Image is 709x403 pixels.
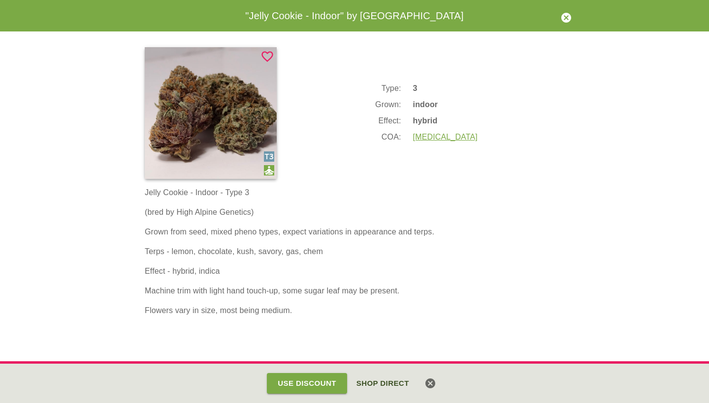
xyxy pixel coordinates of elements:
p: Machine trim with light hand touch-up, some sugar leaf may be present. [145,285,564,297]
p: hybrid [413,115,478,127]
td: Effect : [375,115,402,127]
td: Grown : [375,98,402,111]
img: hybrid [264,165,274,175]
svg: Login to Add Favorite [260,50,274,63]
img: Jelly Cookie - Indoor [145,47,277,179]
p: 3 [413,83,478,94]
div: "Jelly Cookie - Indoor" by [GEOGRAPHIC_DATA] [133,8,576,24]
button: Shop Direct [351,373,415,394]
td: Type : [375,82,402,95]
p: indoor [413,99,478,111]
p: Effect - hybrid, indica [145,265,564,277]
img: Type 3 [264,151,274,162]
p: Flowers vary in size, most being medium. [145,305,564,317]
p: Jelly Cookie - Indoor - Type 3 [145,187,564,199]
a: [MEDICAL_DATA] [413,133,478,141]
p: Grown from seed, mixed pheno types, expect variations in appearance and terps. [145,226,564,238]
button: Use Discount [267,373,347,394]
td: COA : [375,131,402,144]
p: (bred by High Alpine Genetics) [145,206,564,218]
p: Terps - lemon, chocolate, kush, savory, gas, chem [145,246,564,258]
